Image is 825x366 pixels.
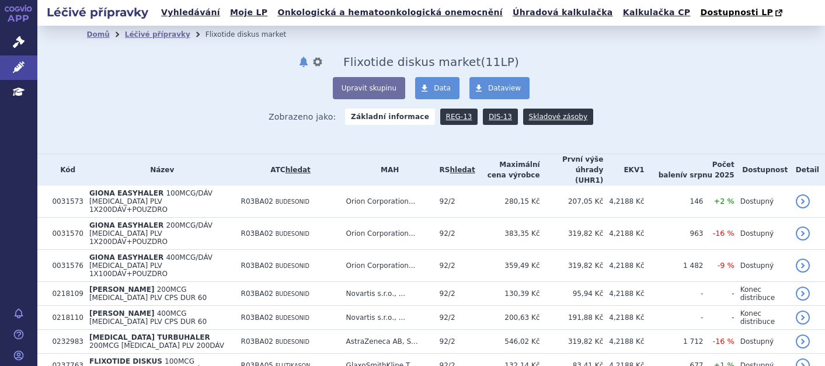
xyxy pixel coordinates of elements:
[697,5,788,21] a: Dostupnosti LP
[540,154,604,186] th: První výše úhrady (UHR1)
[603,306,644,330] td: 4,2188 Kč
[312,55,323,69] button: nastavení
[227,5,271,20] a: Moje LP
[415,77,460,99] a: Data
[298,55,309,69] button: notifikace
[89,285,207,302] span: 200MCG [MEDICAL_DATA] PLV CPS DUR 60
[333,77,405,99] button: Upravit skupinu
[46,282,83,306] td: 0218109
[735,306,790,330] td: Konec distribuce
[469,77,530,99] a: Dataview
[603,218,644,250] td: 4,2188 Kč
[83,154,235,186] th: Název
[475,186,540,218] td: 280,15 Kč
[46,250,83,282] td: 0031576
[89,253,213,278] span: 400MCG/DÁV [MEDICAL_DATA] PLV 1X100DÁV+POUZDRO
[475,306,540,330] td: 200,63 Kč
[241,337,273,346] span: R03BA02
[434,154,475,186] th: RS
[440,197,455,205] span: 92/2
[340,306,434,330] td: Novartis s.r.o., ...
[796,194,810,208] a: detail
[89,189,163,197] span: GIONA EASYHALER
[89,357,162,365] span: FLIXOTIDE DISKUS
[343,55,481,69] span: Flixotide diskus market
[603,330,644,354] td: 4,2188 Kč
[89,341,224,350] span: 200MCG [MEDICAL_DATA] PLV 200DÁV
[475,250,540,282] td: 359,49 Kč
[340,218,434,250] td: Orion Corporation...
[735,154,790,186] th: Dostupnost
[37,4,158,20] h2: Léčivé přípravky
[700,8,773,17] span: Dostupnosti LP
[440,337,455,346] span: 92/2
[89,221,213,246] span: 200MCG/DÁV [MEDICAL_DATA] PLV 1X200DÁV+POUZDRO
[276,263,309,269] span: BUDESONID
[540,330,604,354] td: 319,82 Kč
[46,330,83,354] td: 0232983
[475,282,540,306] td: 130,39 Kč
[440,290,455,298] span: 92/2
[790,154,825,186] th: Detail
[540,306,604,330] td: 191,88 Kč
[241,313,273,322] span: R03BA02
[440,229,455,238] span: 92/2
[540,218,604,250] td: 319,82 Kč
[206,26,302,43] li: Flixotide diskus market
[89,285,155,294] span: [PERSON_NAME]
[645,186,704,218] td: 146
[340,154,434,186] th: MAH
[440,313,455,322] span: 92/2
[241,197,273,205] span: R03BA02
[276,231,309,237] span: BUDESONID
[89,309,207,326] span: 400MCG [MEDICAL_DATA] PLV CPS DUR 60
[703,282,734,306] td: -
[645,330,704,354] td: 1 712
[241,290,273,298] span: R03BA02
[241,229,273,238] span: R03BA02
[125,30,190,39] a: Léčivé přípravky
[735,218,790,250] td: Dostupný
[796,311,810,325] a: detail
[475,154,540,186] th: Maximální cena výrobce
[713,229,735,238] span: -16 %
[269,109,336,125] span: Zobrazeno jako:
[713,337,735,346] span: -16 %
[796,226,810,240] a: detail
[645,154,735,186] th: Počet balení
[89,253,163,262] span: GIONA EASYHALER
[540,282,604,306] td: 95,94 Kč
[241,262,273,270] span: R03BA02
[340,330,434,354] td: AstraZeneca AB, S...
[440,262,455,270] span: 92/2
[276,198,309,205] span: BUDESONID
[276,291,309,297] span: BUDESONID
[89,189,213,214] span: 100MCG/DÁV [MEDICAL_DATA] PLV 1X200DÁV+POUZDRO
[276,339,309,345] span: BUDESONID
[735,330,790,354] td: Dostupný
[645,282,704,306] td: -
[46,154,83,186] th: Kód
[714,197,735,205] span: +2 %
[540,186,604,218] td: 207,05 Kč
[796,334,810,348] a: detail
[523,109,593,125] a: Skladové zásoby
[488,84,521,92] span: Dataview
[683,171,734,179] span: v srpnu 2025
[703,306,734,330] td: -
[340,186,434,218] td: Orion Corporation...
[735,186,790,218] td: Dostupný
[158,5,224,20] a: Vyhledávání
[796,259,810,273] a: detail
[274,5,506,20] a: Onkologická a hematoonkologická onemocnění
[603,282,644,306] td: 4,2188 Kč
[483,109,518,125] a: DIS-13
[718,261,735,270] span: -9 %
[475,330,540,354] td: 546,02 Kč
[46,186,83,218] td: 0031573
[286,166,311,174] a: hledat
[645,218,704,250] td: 963
[645,306,704,330] td: -
[603,154,644,186] th: EKV1
[796,287,810,301] a: detail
